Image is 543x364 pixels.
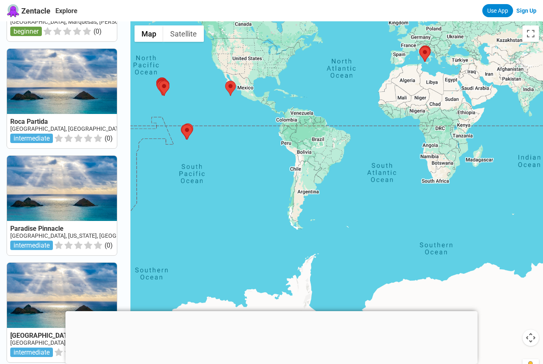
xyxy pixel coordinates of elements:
span: Zentacle [21,7,50,15]
iframe: Advertisement [66,311,478,362]
a: Explore [55,7,78,15]
button: Map camera controls [522,330,539,346]
button: Toggle fullscreen view [522,25,539,42]
a: Sign Up [516,7,536,14]
a: Use App [482,4,513,17]
a: Zentacle logoZentacle [7,4,50,17]
button: Show street map [135,25,163,42]
img: Zentacle logo [7,4,20,17]
button: Show satellite imagery [163,25,204,42]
